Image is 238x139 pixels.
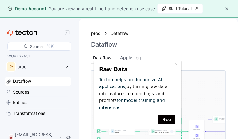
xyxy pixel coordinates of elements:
button: Start Tutorial [157,4,203,14]
a: BatchData Sourceusers [109,128,135,135]
h3: Dataflow [91,41,117,48]
p: user_credit_card_issuer [155,131,169,133]
a: Batch Feature Viewuser_credit_card_issuer1 [149,128,175,135]
a: Dataflow [5,77,71,86]
span: Start Tutorial [161,4,199,13]
p: transaction_amount_is_higher_than_average [219,119,233,121]
a: Dataflow [111,30,132,37]
span: Tecton helps productionize AI applications, [6,17,70,28]
a: Sources [5,87,71,97]
p: Realtime Feature View [219,118,233,119]
div: Online Store [193,125,201,131]
a: Transformations [5,109,71,118]
span: for model training and inference. [6,37,72,49]
a: × [83,1,85,6]
p: by turning raw data into features, embeddings, and prompts [6,16,83,50]
a: prod [91,30,101,37]
p: Batch Data Source [115,130,129,131]
g: Edge from STORE to featureView:transaction_amount_is_higher_than_average [204,120,212,132]
p: WORKSPACE [7,53,68,59]
div: Search [30,44,43,49]
div: Close tooltip [83,0,85,7]
div: You are viewing a real-time fraud detection use case [49,5,155,12]
div: Demo Account [7,6,46,12]
a: Next [65,54,83,63]
div: Transformations [13,110,45,117]
div: Search⌘K [7,42,71,51]
div: Online Store [193,129,201,130]
div: ⌘K [46,43,54,50]
div: Sources [13,89,29,95]
a: Features [5,119,71,128]
a: Entities [5,98,71,107]
p: Batch Feature View [155,130,169,131]
div: Dataflow [13,78,31,85]
div: Entities [13,99,27,106]
h3: Raw Data [6,5,83,13]
div: Dataflow [93,54,111,61]
p: users [115,131,129,133]
div: 1 [170,130,174,133]
div: prod [17,65,61,69]
div: Apply Log [120,54,141,61]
